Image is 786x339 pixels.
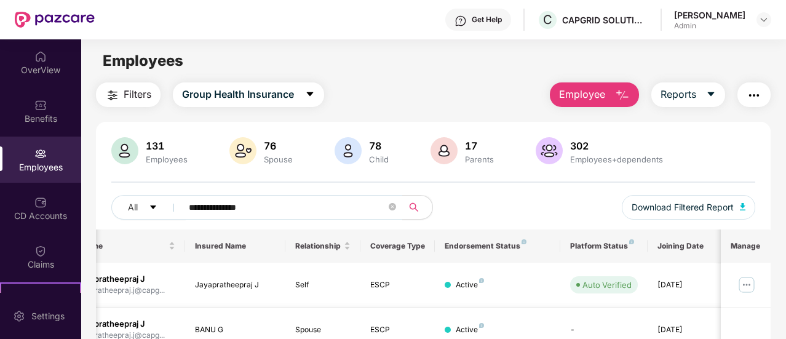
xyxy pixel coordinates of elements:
[34,245,47,257] img: svg+xml;base64,PHN2ZyBpZD0iQ2xhaW0iIHhtbG5zPSJodHRwOi8vd3d3LnczLm9yZy8yMDAwL3N2ZyIgd2lkdGg9IjIwIi...
[295,324,351,336] div: Spouse
[45,241,166,251] span: Employee Name
[96,82,161,107] button: Filters
[13,310,25,322] img: svg+xml;base64,PHN2ZyBpZD0iU2V0dGluZy0yMHgyMCIgeG1sbnM9Imh0dHA6Ly93d3cudzMub3JnLzIwMDAvc3ZnIiB3aW...
[550,82,639,107] button: Employee
[657,279,713,291] div: [DATE]
[657,324,713,336] div: [DATE]
[103,52,183,70] span: Employees
[479,323,484,328] img: svg+xml;base64,PHN2ZyB4bWxucz0iaHR0cDovL3d3dy53My5vcmcvMjAwMC9zdmciIHdpZHRoPSI4IiBoZWlnaHQ9IjgiIH...
[648,229,723,263] th: Joining Date
[285,229,360,263] th: Relationship
[721,229,771,263] th: Manage
[568,140,665,152] div: 302
[34,99,47,111] img: svg+xml;base64,PHN2ZyBpZD0iQmVuZWZpdHMiIHhtbG5zPSJodHRwOi8vd3d3LnczLm9yZy8yMDAwL3N2ZyIgd2lkdGg9Ij...
[615,88,630,103] img: svg+xml;base64,PHN2ZyB4bWxucz0iaHR0cDovL3d3dy53My5vcmcvMjAwMC9zdmciIHhtbG5zOnhsaW5rPSJodHRwOi8vd3...
[182,87,294,102] span: Group Health Insurance
[76,273,165,285] div: Jayapratheepraj J
[229,137,256,164] img: svg+xml;base64,PHN2ZyB4bWxucz0iaHR0cDovL3d3dy53My5vcmcvMjAwMC9zdmciIHhtbG5zOnhsaW5rPSJodHRwOi8vd3...
[34,50,47,63] img: svg+xml;base64,PHN2ZyBpZD0iSG9tZSIgeG1sbnM9Imh0dHA6Ly93d3cudzMub3JnLzIwMDAvc3ZnIiB3aWR0aD0iMjAiIG...
[462,154,496,164] div: Parents
[737,275,756,295] img: manageButton
[28,310,68,322] div: Settings
[389,202,396,213] span: close-circle
[674,21,745,31] div: Admin
[479,278,484,283] img: svg+xml;base64,PHN2ZyB4bWxucz0iaHR0cDovL3d3dy53My5vcmcvMjAwMC9zdmciIHdpZHRoPSI4IiBoZWlnaHQ9IjgiIH...
[367,140,391,152] div: 78
[149,203,157,213] span: caret-down
[402,202,426,212] span: search
[305,89,315,100] span: caret-down
[76,285,165,297] div: jayapratheepraj.j@capg...
[568,154,665,164] div: Employees+dependents
[651,82,725,107] button: Reportscaret-down
[462,140,496,152] div: 17
[632,201,734,214] span: Download Filtered Report
[34,148,47,160] img: svg+xml;base64,PHN2ZyBpZD0iRW1wbG95ZWVzIiB4bWxucz0iaHR0cDovL3d3dy53My5vcmcvMjAwMC9zdmciIHdpZHRoPS...
[582,279,632,291] div: Auto Verified
[128,201,138,214] span: All
[389,203,396,210] span: close-circle
[456,324,484,336] div: Active
[76,318,165,330] div: Jayapratheepraj J
[706,89,716,100] span: caret-down
[740,203,746,210] img: svg+xml;base64,PHN2ZyB4bWxucz0iaHR0cDovL3d3dy53My5vcmcvMjAwMC9zdmciIHhtbG5zOnhsaW5rPSJodHRwOi8vd3...
[622,195,756,220] button: Download Filtered Report
[431,137,458,164] img: svg+xml;base64,PHN2ZyB4bWxucz0iaHR0cDovL3d3dy53My5vcmcvMjAwMC9zdmciIHhtbG5zOnhsaW5rPSJodHRwOi8vd3...
[570,241,638,251] div: Platform Status
[35,229,185,263] th: Employee Name
[522,239,526,244] img: svg+xml;base64,PHN2ZyB4bWxucz0iaHR0cDovL3d3dy53My5vcmcvMjAwMC9zdmciIHdpZHRoPSI4IiBoZWlnaHQ9IjgiIH...
[445,241,550,251] div: Endorsement Status
[185,229,285,263] th: Insured Name
[335,137,362,164] img: svg+xml;base64,PHN2ZyB4bWxucz0iaHR0cDovL3d3dy53My5vcmcvMjAwMC9zdmciIHhtbG5zOnhsaW5rPSJodHRwOi8vd3...
[173,82,324,107] button: Group Health Insurancecaret-down
[559,87,605,102] span: Employee
[295,279,351,291] div: Self
[15,12,95,28] img: New Pazcare Logo
[661,87,696,102] span: Reports
[295,241,341,251] span: Relationship
[370,324,426,336] div: ESCP
[105,88,120,103] img: svg+xml;base64,PHN2ZyB4bWxucz0iaHR0cDovL3d3dy53My5vcmcvMjAwMC9zdmciIHdpZHRoPSIyNCIgaGVpZ2h0PSIyNC...
[367,154,391,164] div: Child
[759,15,769,25] img: svg+xml;base64,PHN2ZyBpZD0iRHJvcGRvd24tMzJ4MzIiIHhtbG5zPSJodHRwOi8vd3d3LnczLm9yZy8yMDAwL3N2ZyIgd2...
[111,137,138,164] img: svg+xml;base64,PHN2ZyB4bWxucz0iaHR0cDovL3d3dy53My5vcmcvMjAwMC9zdmciIHhtbG5zOnhsaW5rPSJodHRwOi8vd3...
[195,279,276,291] div: Jayapratheepraj J
[34,196,47,209] img: svg+xml;base64,PHN2ZyBpZD0iQ0RfQWNjb3VudHMiIGRhdGEtbmFtZT0iQ0QgQWNjb3VudHMiIHhtbG5zPSJodHRwOi8vd3...
[472,15,502,25] div: Get Help
[143,154,190,164] div: Employees
[543,12,552,27] span: C
[111,195,186,220] button: Allcaret-down
[143,140,190,152] div: 131
[456,279,484,291] div: Active
[536,137,563,164] img: svg+xml;base64,PHN2ZyB4bWxucz0iaHR0cDovL3d3dy53My5vcmcvMjAwMC9zdmciIHhtbG5zOnhsaW5rPSJodHRwOi8vd3...
[455,15,467,27] img: svg+xml;base64,PHN2ZyBpZD0iSGVscC0zMngzMiIgeG1sbnM9Imh0dHA6Ly93d3cudzMub3JnLzIwMDAvc3ZnIiB3aWR0aD...
[124,87,151,102] span: Filters
[261,140,295,152] div: 76
[370,279,426,291] div: ESCP
[261,154,295,164] div: Spouse
[402,195,433,220] button: search
[562,14,648,26] div: CAPGRID SOLUTIONS PRIVATE LIMITED
[674,9,745,21] div: [PERSON_NAME]
[629,239,634,244] img: svg+xml;base64,PHN2ZyB4bWxucz0iaHR0cDovL3d3dy53My5vcmcvMjAwMC9zdmciIHdpZHRoPSI4IiBoZWlnaHQ9IjgiIH...
[360,229,435,263] th: Coverage Type
[747,88,761,103] img: svg+xml;base64,PHN2ZyB4bWxucz0iaHR0cDovL3d3dy53My5vcmcvMjAwMC9zdmciIHdpZHRoPSIyNCIgaGVpZ2h0PSIyNC...
[195,324,276,336] div: BANU G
